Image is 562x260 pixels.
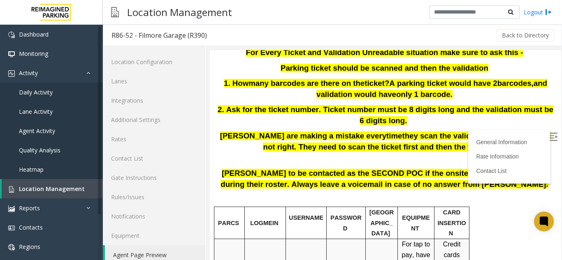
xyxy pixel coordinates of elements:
span: time [176,81,192,90]
button: Back to Directory [497,29,554,41]
span: Dashboard [19,30,49,38]
span: Heatmap [19,166,44,173]
a: TIBA [11,212,26,219]
img: 'icon' [8,186,15,193]
a: Location Management [2,179,103,198]
span: LOGMEIN [40,170,68,176]
a: Equipment [103,226,205,245]
span: PASSWORD [121,164,152,182]
span: [GEOGRAPHIC_DATA] [160,159,184,186]
img: 'icon' [8,244,15,251]
a: Gate Instructions [103,168,205,187]
a: Location Configuration [103,52,205,71]
span: A parking ticket would have 2 [179,29,287,37]
span: Monitoring [19,50,48,58]
span: , [322,29,324,37]
a: [URL][DOMAIN_NAME] [39,212,72,241]
a: General Information [266,89,317,95]
span: Reports [19,204,40,212]
span: they scan the validation directly which is not right. They need to scan the ticket first and then... [53,81,341,101]
span: Daily Activity [19,88,53,96]
img: 'icon' [8,225,15,231]
a: Rules/Issues [103,187,205,207]
span: [PERSON_NAME] to be contacted as the SECOND POC if the onsite staff does not answer during their ... [11,119,339,138]
span: Regions [19,243,40,251]
span: 2. Ask for the ticket number. Ticket number must be 8 digits long and the validation must be 6 di... [8,55,344,75]
span: only 1 barcode. [186,40,243,48]
a: Logout [524,8,552,16]
a: Additional Settings [103,110,205,129]
span: remote [81,211,107,219]
span: R3ef@nb24 [122,210,151,230]
img: 'icon' [8,70,15,77]
span: CARD INSERTION [228,159,256,186]
span: many barcodes are there on the [39,29,155,37]
span: ticket? [155,29,179,37]
img: logout [545,8,552,16]
span: EQUIPMENT [192,164,220,182]
img: 'icon' [8,51,15,58]
a: Rates [103,129,205,149]
span: Lane Activity [19,108,53,115]
span: Location Management [19,185,85,193]
a: Contact List [103,149,205,168]
a: Integrations [103,91,205,110]
span: [PERSON_NAME] are making a mistake every [10,81,176,90]
span: 1 [14,29,18,37]
span: Agent Activity [19,127,55,135]
a: Rate Information [266,103,309,110]
span: . How [18,29,39,37]
img: 'icon' [8,205,15,212]
span: Activity [19,69,38,77]
span: PARCS [8,170,29,176]
img: pageIcon [111,2,119,22]
span: USERNAME [79,164,114,171]
h3: Location Management [123,2,236,22]
span: [URL][DOMAIN_NAME] [39,211,72,241]
a: Lanes [103,71,205,91]
a: Notifications [103,207,205,226]
img: 'icon' [8,32,15,38]
div: R86-52 - Filmore Garage (R390) [111,30,207,41]
span: Parking ticket should be scanned and then the validation [71,14,279,22]
img: Open/Close Sidebar Menu [339,83,348,91]
span: Contacts [19,223,43,231]
span: barcodes [288,29,322,37]
span: and validation would have [107,29,337,48]
a: Contact List [266,117,297,124]
span: Quality Analysis [19,146,60,154]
